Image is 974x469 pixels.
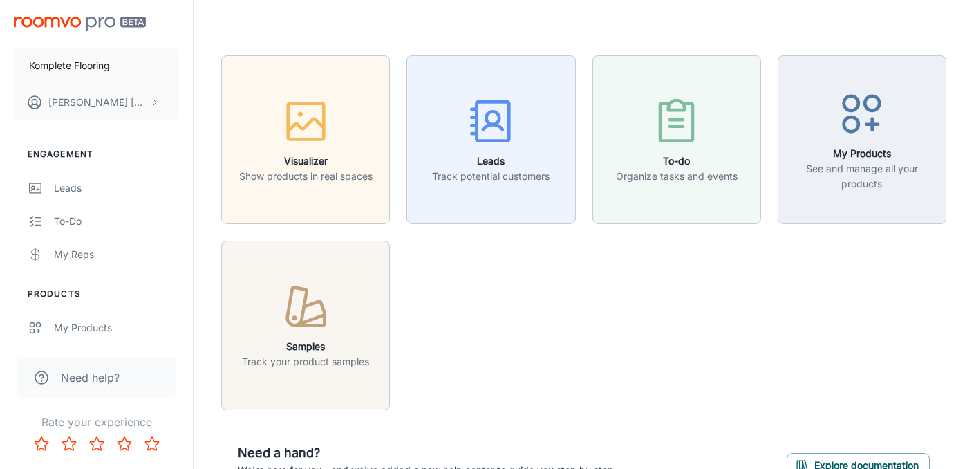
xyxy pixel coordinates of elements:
[221,318,390,331] a: SamplesTrack your product samples
[29,58,110,73] p: Komplete Flooring
[138,430,166,458] button: Rate 5 star
[61,369,120,386] span: Need help?
[11,414,182,430] p: Rate your experience
[592,55,761,224] button: To-doOrganize tasks and events
[778,132,946,146] a: My ProductsSee and manage all your products
[14,48,179,84] button: Komplete Flooring
[592,132,761,146] a: To-doOrganize tasks and events
[406,55,575,224] button: LeadsTrack potential customers
[242,354,369,369] p: Track your product samples
[54,320,179,335] div: My Products
[28,430,55,458] button: Rate 1 star
[221,241,390,410] button: SamplesTrack your product samples
[616,154,738,169] h6: To-do
[432,169,550,184] p: Track potential customers
[14,17,146,31] img: Roomvo PRO Beta
[111,430,138,458] button: Rate 4 star
[239,154,373,169] h6: Visualizer
[54,247,179,262] div: My Reps
[238,443,617,463] h6: Need a hand?
[242,339,369,354] h6: Samples
[787,161,937,192] p: See and manage all your products
[83,430,111,458] button: Rate 3 star
[239,169,373,184] p: Show products in real spaces
[54,214,179,229] div: To-do
[406,132,575,146] a: LeadsTrack potential customers
[778,55,946,224] button: My ProductsSee and manage all your products
[787,146,937,161] h6: My Products
[54,181,179,196] div: Leads
[14,84,179,120] button: [PERSON_NAME] [PERSON_NAME]
[221,55,390,224] button: VisualizerShow products in real spaces
[55,430,83,458] button: Rate 2 star
[432,154,550,169] h6: Leads
[616,169,738,184] p: Organize tasks and events
[48,95,146,110] p: [PERSON_NAME] [PERSON_NAME]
